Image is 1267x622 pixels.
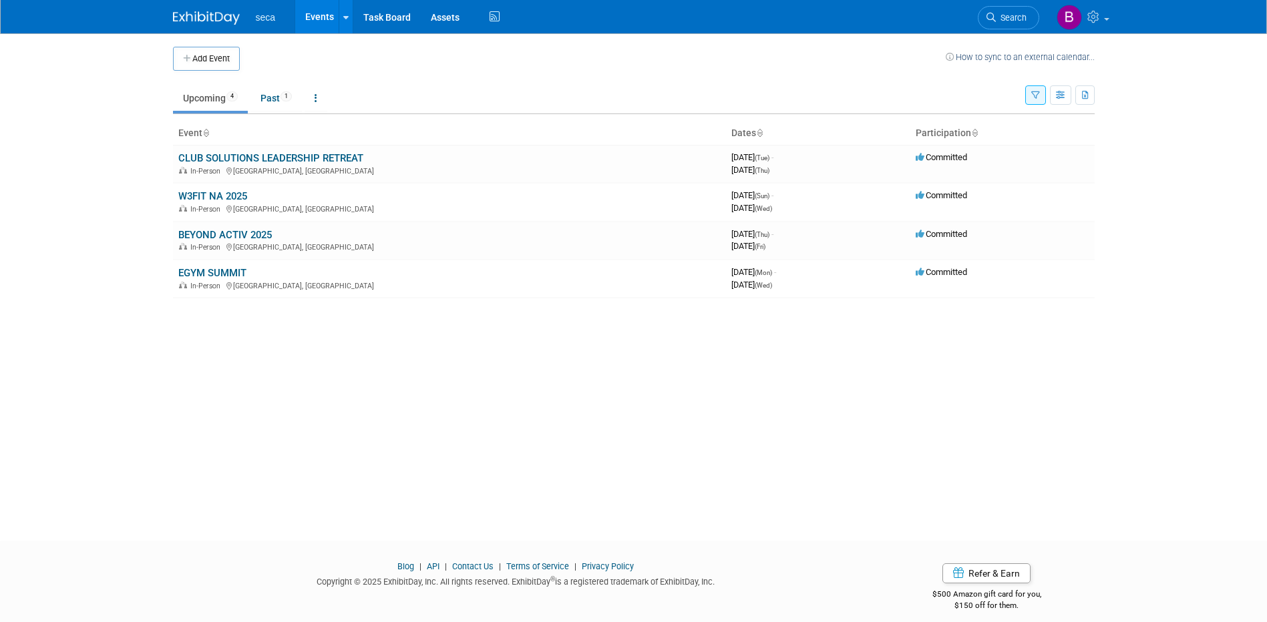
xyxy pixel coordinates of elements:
span: (Wed) [755,282,772,289]
span: In-Person [190,282,224,290]
div: $150 off for them. [879,600,1095,611]
span: - [774,267,776,277]
a: Upcoming4 [173,85,248,111]
span: In-Person [190,243,224,252]
span: | [571,561,580,571]
span: In-Person [190,205,224,214]
span: - [771,152,773,162]
sup: ® [550,575,555,583]
a: Past1 [250,85,302,111]
span: 4 [226,91,238,101]
span: (Wed) [755,205,772,212]
span: seca [256,12,276,23]
span: Committed [916,190,967,200]
img: ExhibitDay [173,11,240,25]
th: Participation [910,122,1095,145]
span: (Sun) [755,192,769,200]
span: - [771,190,773,200]
a: W3FIT NA 2025 [178,190,247,202]
img: In-Person Event [179,282,187,288]
a: Sort by Start Date [756,127,763,138]
span: [DATE] [731,165,769,175]
div: Copyright © 2025 ExhibitDay, Inc. All rights reserved. ExhibitDay is a registered trademark of Ex... [173,573,860,588]
a: CLUB SOLUTIONS LEADERSHIP RETREAT [178,152,363,164]
a: Privacy Policy [582,561,634,571]
span: Search [996,13,1027,23]
a: Refer & Earn [942,563,1031,583]
a: How to sync to an external calendar... [946,52,1095,62]
span: [DATE] [731,229,773,239]
span: [DATE] [731,203,772,213]
button: Add Event [173,47,240,71]
span: | [441,561,450,571]
a: Contact Us [452,561,494,571]
a: Blog [397,561,414,571]
div: [GEOGRAPHIC_DATA], [GEOGRAPHIC_DATA] [178,280,721,290]
span: Committed [916,229,967,239]
span: (Thu) [755,231,769,238]
span: - [771,229,773,239]
img: In-Person Event [179,167,187,174]
a: Terms of Service [506,561,569,571]
div: [GEOGRAPHIC_DATA], [GEOGRAPHIC_DATA] [178,203,721,214]
span: In-Person [190,167,224,176]
img: In-Person Event [179,243,187,250]
span: [DATE] [731,280,772,290]
span: | [416,561,425,571]
a: EGYM SUMMIT [178,267,246,279]
a: API [427,561,439,571]
a: BEYOND ACTIV 2025 [178,229,272,241]
span: [DATE] [731,267,776,277]
div: [GEOGRAPHIC_DATA], [GEOGRAPHIC_DATA] [178,241,721,252]
img: Bob Surface [1057,5,1082,30]
span: Committed [916,152,967,162]
a: Sort by Event Name [202,127,209,138]
th: Dates [726,122,910,145]
th: Event [173,122,726,145]
span: (Tue) [755,154,769,162]
span: (Fri) [755,243,765,250]
span: (Thu) [755,167,769,174]
span: Committed [916,267,967,277]
span: [DATE] [731,152,773,162]
div: [GEOGRAPHIC_DATA], [GEOGRAPHIC_DATA] [178,165,721,176]
a: Search [978,6,1039,29]
a: Sort by Participation Type [971,127,978,138]
span: [DATE] [731,190,773,200]
img: In-Person Event [179,205,187,212]
div: $500 Amazon gift card for you, [879,580,1095,611]
span: | [496,561,504,571]
span: [DATE] [731,241,765,251]
span: (Mon) [755,269,772,276]
span: 1 [281,91,292,101]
